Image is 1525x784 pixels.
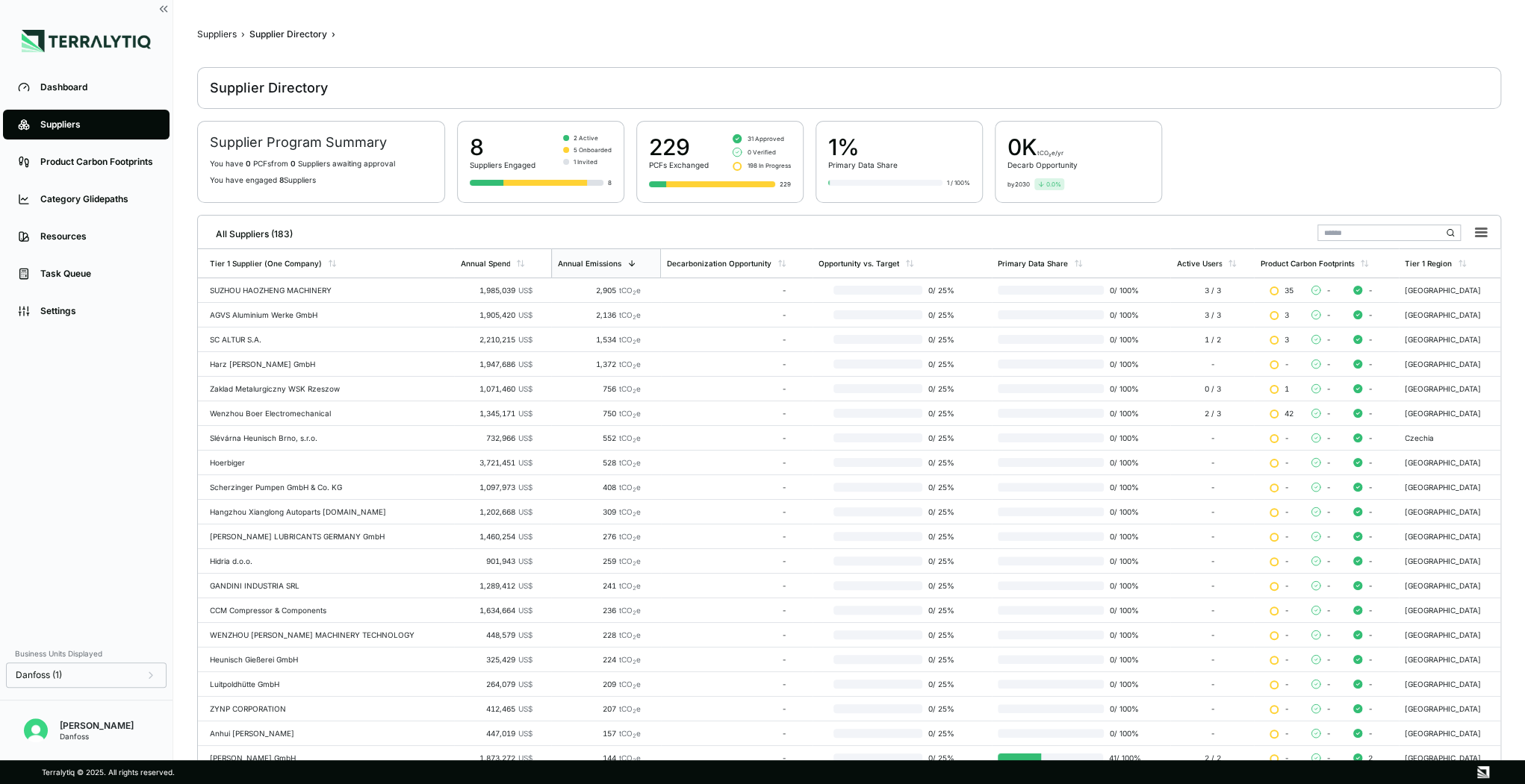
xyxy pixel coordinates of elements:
[460,532,532,541] div: 1,460,254
[667,335,786,344] div: -
[1104,680,1141,689] span: 0 / 100 %
[246,159,251,168] span: 0
[619,335,641,344] span: tCO e
[557,458,641,467] div: 528
[1104,335,1141,344] span: 0 / 100 %
[1176,483,1248,492] div: -
[1176,384,1248,393] div: 0 / 3
[460,384,532,393] div: 1,071,460
[241,28,245,40] span: ›
[518,384,532,393] span: US$
[210,581,448,590] div: GANDINI INDUSTRIA SRL
[40,305,155,317] div: Settings
[633,659,636,665] sub: 2
[1285,483,1289,492] span: -
[210,259,322,268] div: Tier 1 Supplier (One Company)
[1368,384,1373,393] span: -
[22,30,151,52] img: Logo
[828,134,898,160] div: 1%
[518,409,532,418] span: US$
[210,175,432,184] p: You have engaged Suppliers
[460,286,532,295] div: 1,985,039
[1326,433,1331,442] span: -
[667,384,786,393] div: -
[460,433,532,442] div: 732,966
[1176,458,1248,467] div: -
[1104,310,1141,319] span: 0 / 100 %
[1405,606,1494,615] div: [GEOGRAPHIC_DATA]
[1104,704,1141,713] span: 0 / 100 %
[1326,507,1331,516] span: -
[210,532,448,541] div: [PERSON_NAME] LUBRICANTS GERMANY GmbH
[6,645,167,662] div: Business Units Displayed
[619,507,641,516] span: tCO e
[998,259,1068,268] div: Primary Data Share
[460,556,532,565] div: 901,943
[1176,655,1248,664] div: -
[667,532,786,541] div: -
[558,259,621,268] div: Annual Emissions
[460,655,532,664] div: 325,429
[24,718,48,742] img: Pratiksha Kulkarni
[619,680,641,689] span: tCO e
[1285,507,1289,516] span: -
[557,335,641,344] div: 1,534
[1326,556,1331,565] span: -
[1326,335,1331,344] span: -
[210,556,448,565] div: Hidria d.o.o.
[1046,180,1061,189] span: 0.0 %
[460,630,532,639] div: 448,579
[619,433,641,442] span: tCO e
[1285,433,1289,442] span: -
[633,462,636,468] sub: 2
[1405,630,1494,639] div: [GEOGRAPHIC_DATA]
[1104,286,1141,295] span: 0 / 100 %
[619,286,641,295] span: tCO e
[518,606,532,615] span: US$
[633,339,636,345] sub: 2
[667,581,786,590] div: -
[1368,680,1373,689] span: -
[210,335,448,344] div: SC ALTUR S.A.
[1007,180,1030,189] div: by 2030
[16,669,62,681] span: Danfoss (1)
[619,556,641,565] span: tCO e
[40,81,155,93] div: Dashboard
[1176,556,1248,565] div: -
[210,507,448,516] div: Hangzhou Xianglong Autoparts [DOMAIN_NAME]
[1326,680,1331,689] span: -
[460,259,510,268] div: Annual Spend
[518,581,532,590] span: US$
[210,458,448,467] div: Hoerbiger
[922,581,962,590] span: 0 / 25 %
[1176,433,1248,442] div: -
[557,630,641,639] div: 228
[1176,581,1248,590] div: -
[1037,149,1063,157] span: tCO₂e/yr
[210,606,448,615] div: CCM Compressor & Components
[1405,384,1494,393] div: [GEOGRAPHIC_DATA]
[1285,655,1289,664] span: -
[557,680,641,689] div: 209
[633,511,636,518] sub: 2
[1405,409,1494,418] div: [GEOGRAPHIC_DATA]
[633,289,636,296] sub: 2
[460,483,532,492] div: 1,097,973
[1176,630,1248,639] div: -
[518,704,532,713] span: US$
[1326,409,1331,418] span: -
[557,532,641,541] div: 276
[557,384,641,393] div: 756
[633,363,636,370] sub: 2
[922,507,962,516] span: 0 / 25 %
[210,630,448,639] div: WENZHOU [PERSON_NAME] MACHINERY TECHNOLOGY
[922,532,962,541] span: 0 / 25 %
[40,119,155,131] div: Suppliers
[518,335,532,344] span: US$
[667,259,771,268] div: Decarbonization Opportunity
[1368,630,1373,639] span: -
[667,680,786,689] div: -
[1104,581,1141,590] span: 0 / 100 %
[1405,556,1494,565] div: [GEOGRAPHIC_DATA]
[210,286,448,295] div: SUZHOU HAOZHENG MACHINERY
